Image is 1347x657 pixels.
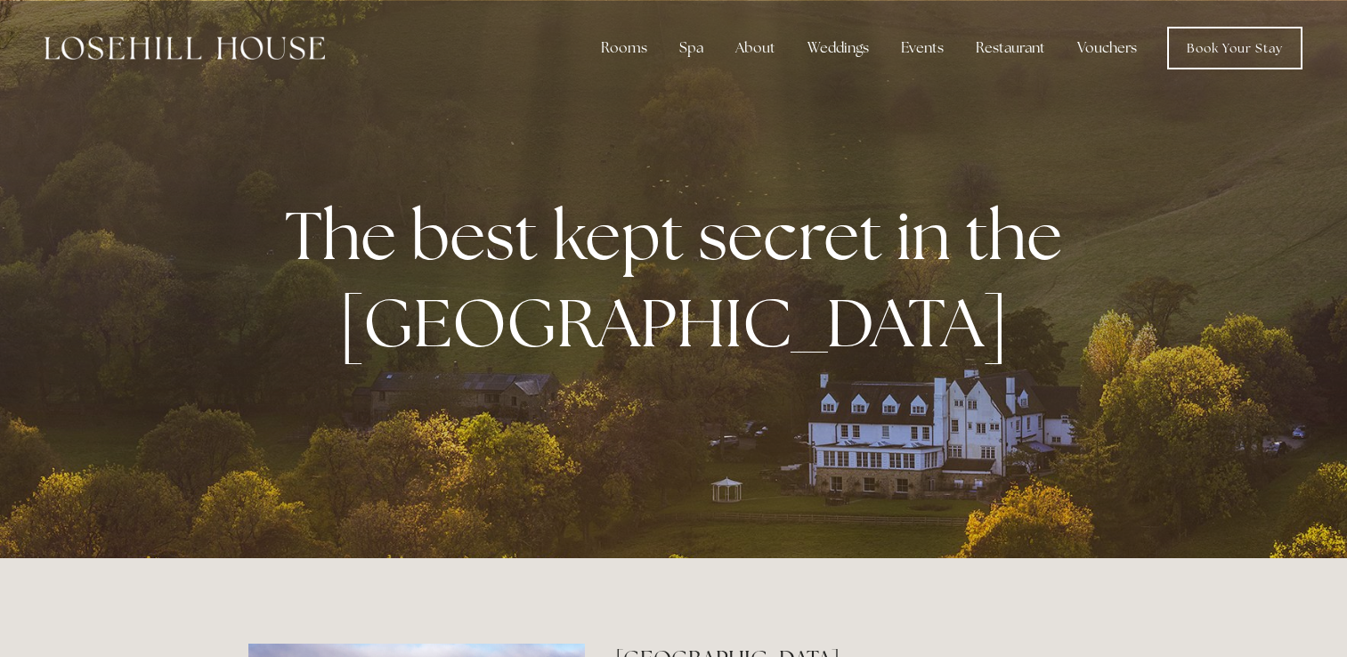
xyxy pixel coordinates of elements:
a: Book Your Stay [1167,27,1302,69]
div: Events [887,30,958,66]
a: Vouchers [1063,30,1151,66]
div: Weddings [793,30,883,66]
div: Rooms [587,30,661,66]
strong: The best kept secret in the [GEOGRAPHIC_DATA] [285,191,1076,366]
img: Losehill House [45,36,325,60]
div: Restaurant [962,30,1059,66]
div: Spa [665,30,718,66]
div: About [721,30,790,66]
